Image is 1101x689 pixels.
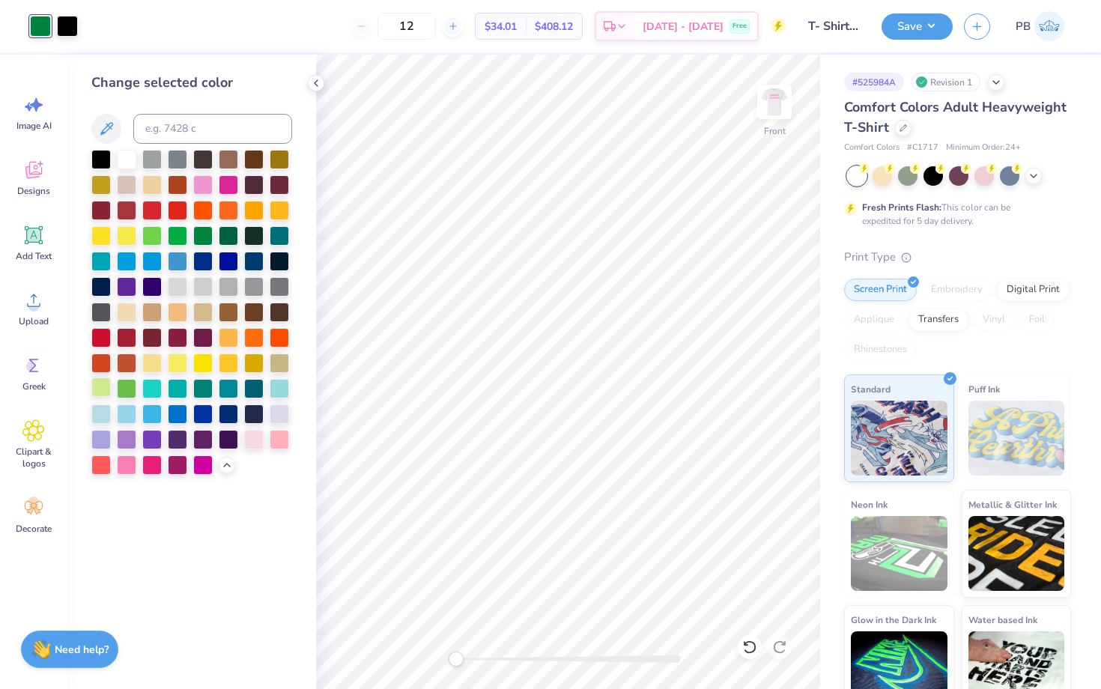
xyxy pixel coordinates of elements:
[1009,11,1071,41] a: PB
[844,339,917,361] div: Rhinestones
[882,13,953,40] button: Save
[733,21,747,31] span: Free
[946,142,1021,154] span: Minimum Order: 24 +
[968,497,1057,512] span: Metallic & Glitter Ink
[1019,309,1055,331] div: Foil
[968,401,1065,476] img: Puff Ink
[862,201,1046,228] div: This color can be expedited for 5 day delivery.
[16,250,52,262] span: Add Text
[759,87,789,117] img: Front
[968,516,1065,591] img: Metallic & Glitter Ink
[449,652,464,667] div: Accessibility label
[535,19,573,34] span: $408.12
[377,13,436,40] input: – –
[844,73,904,91] div: # 525984A
[909,309,968,331] div: Transfers
[851,516,947,591] img: Neon Ink
[16,523,52,535] span: Decorate
[997,279,1070,301] div: Digital Print
[485,19,517,34] span: $34.01
[844,279,917,301] div: Screen Print
[862,201,941,213] strong: Fresh Prints Flash:
[91,73,292,93] div: Change selected color
[968,612,1037,628] span: Water based Ink
[22,380,46,392] span: Greek
[844,142,900,154] span: Comfort Colors
[764,124,786,138] div: Front
[1034,11,1064,41] img: Paridhi Bajaj
[912,73,980,91] div: Revision 1
[907,142,938,154] span: # C1717
[973,309,1015,331] div: Vinyl
[851,612,936,628] span: Glow in the Dark Ink
[1016,18,1031,35] span: PB
[797,11,870,41] input: Untitled Design
[844,309,904,331] div: Applique
[844,98,1067,136] span: Comfort Colors Adult Heavyweight T-Shirt
[851,381,891,397] span: Standard
[643,19,724,34] span: [DATE] - [DATE]
[844,249,1071,266] div: Print Type
[9,446,58,470] span: Clipart & logos
[133,114,292,144] input: e.g. 7428 c
[921,279,992,301] div: Embroidery
[55,643,109,657] strong: Need help?
[16,120,52,132] span: Image AI
[851,401,947,476] img: Standard
[19,315,49,327] span: Upload
[17,185,50,197] span: Designs
[851,497,888,512] span: Neon Ink
[968,381,1000,397] span: Puff Ink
